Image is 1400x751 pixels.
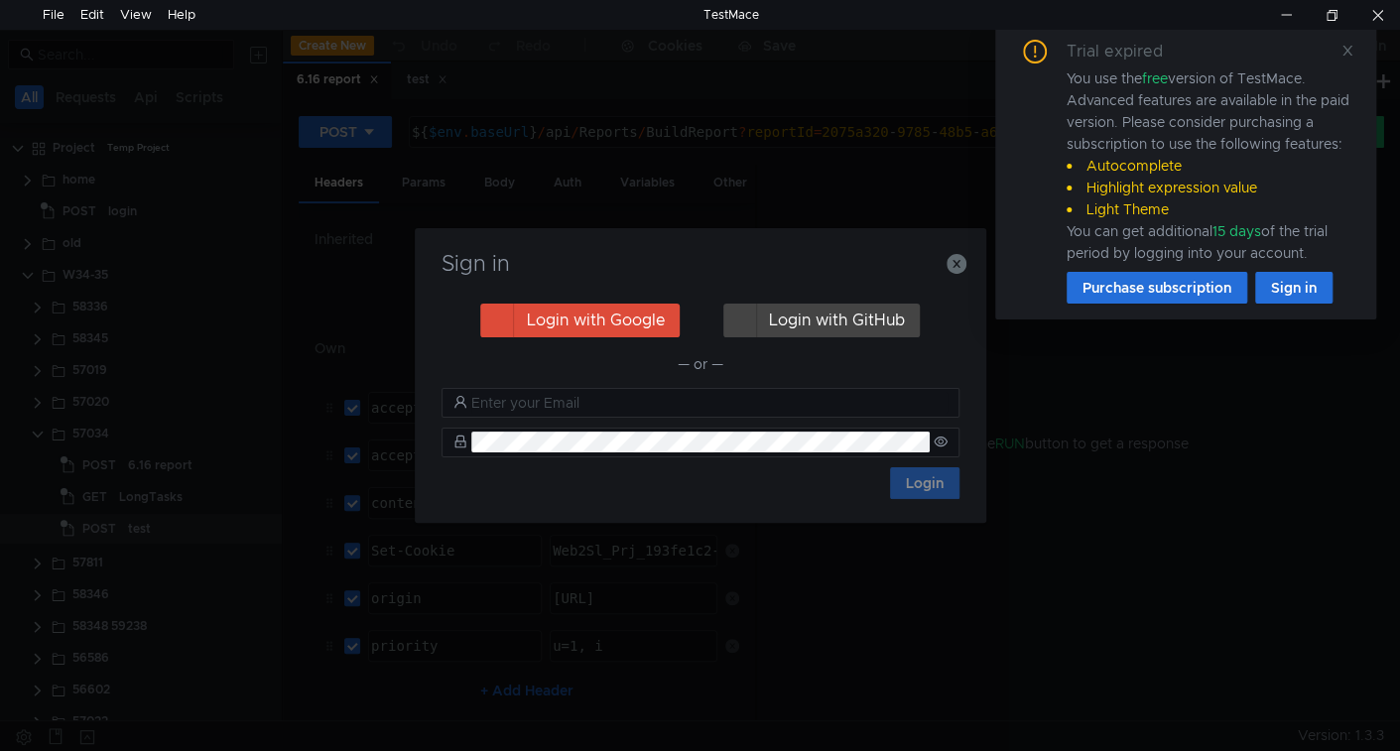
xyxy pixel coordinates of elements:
[1067,40,1187,63] div: Trial expired
[1212,222,1261,240] span: 15 days
[442,352,959,376] div: — or —
[1255,272,1333,304] button: Sign in
[723,304,920,337] button: Login with GitHub
[1067,220,1352,264] div: You can get additional of the trial period by logging into your account.
[480,304,680,337] button: Login with Google
[1142,69,1168,87] span: free
[1067,198,1352,220] li: Light Theme
[471,392,948,414] input: Enter your Email
[439,252,962,276] h3: Sign in
[1067,272,1247,304] button: Purchase subscription
[1067,67,1352,264] div: You use the version of TestMace. Advanced features are available in the paid version. Please cons...
[1067,155,1352,177] li: Autocomplete
[1067,177,1352,198] li: Highlight expression value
